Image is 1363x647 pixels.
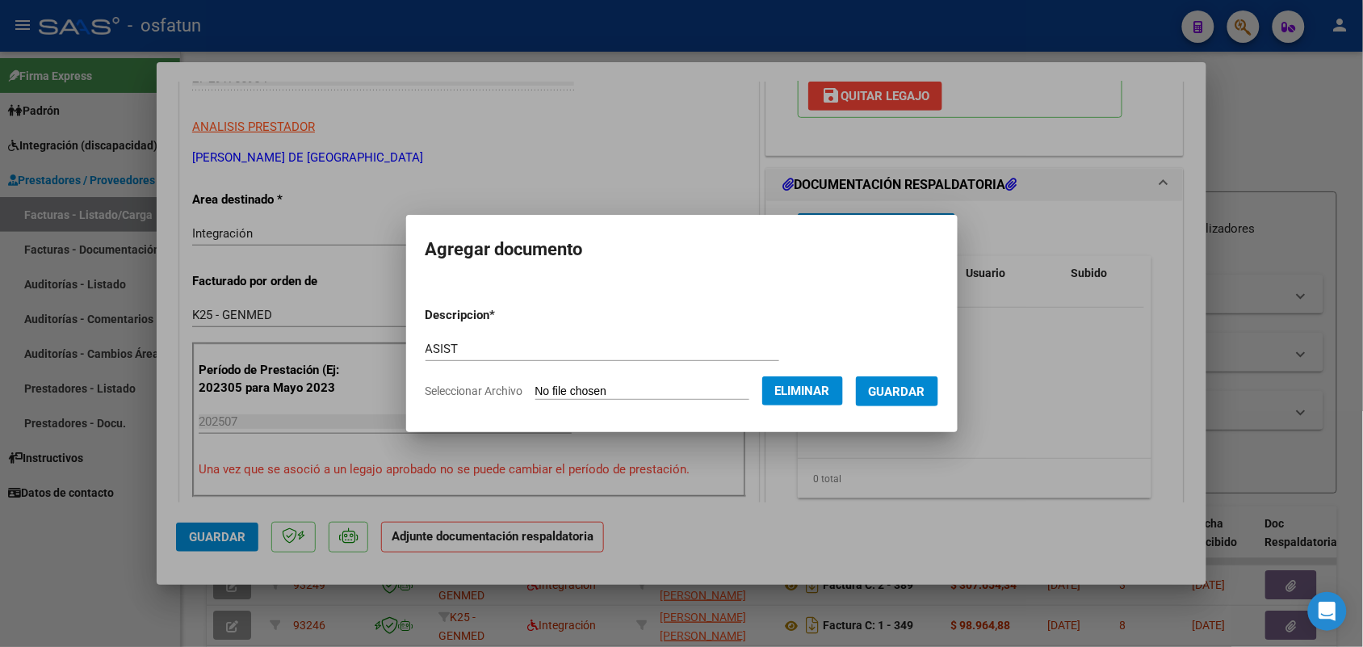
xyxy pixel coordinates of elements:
[1308,592,1347,631] div: Open Intercom Messenger
[869,384,925,399] span: Guardar
[775,384,830,398] span: Eliminar
[426,234,938,265] h2: Agregar documento
[426,384,523,397] span: Seleccionar Archivo
[856,376,938,406] button: Guardar
[426,306,580,325] p: Descripcion
[762,376,843,405] button: Eliminar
